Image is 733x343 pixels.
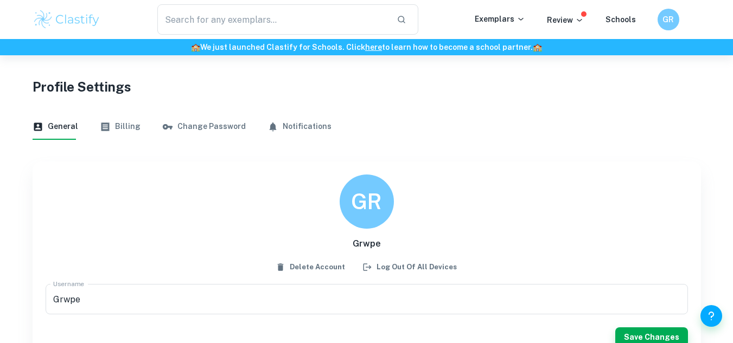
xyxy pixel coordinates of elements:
[658,9,679,30] button: GR
[475,13,525,25] p: Exemplars
[162,114,246,140] button: Change Password
[533,43,542,51] span: 🏫
[33,114,78,140] button: General
[2,41,731,53] h6: We just launched Clastify for Schools. Click to learn how to become a school partner.
[274,259,348,275] button: Delete Account
[700,305,722,327] button: Help and Feedback
[547,14,584,26] p: Review
[361,259,460,275] button: Log out of all devices
[365,43,382,51] a: here
[53,279,84,288] label: Username
[351,185,382,219] h6: GR
[100,114,141,140] button: Billing
[33,9,101,30] img: Clastify logo
[191,43,200,51] span: 🏫
[157,4,388,35] input: Search for any exemplars...
[605,15,636,24] a: Schools
[33,77,701,96] h1: Profile Settings
[662,14,674,25] h6: GR
[267,114,332,140] button: Notifications
[353,237,381,250] h6: Grwpe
